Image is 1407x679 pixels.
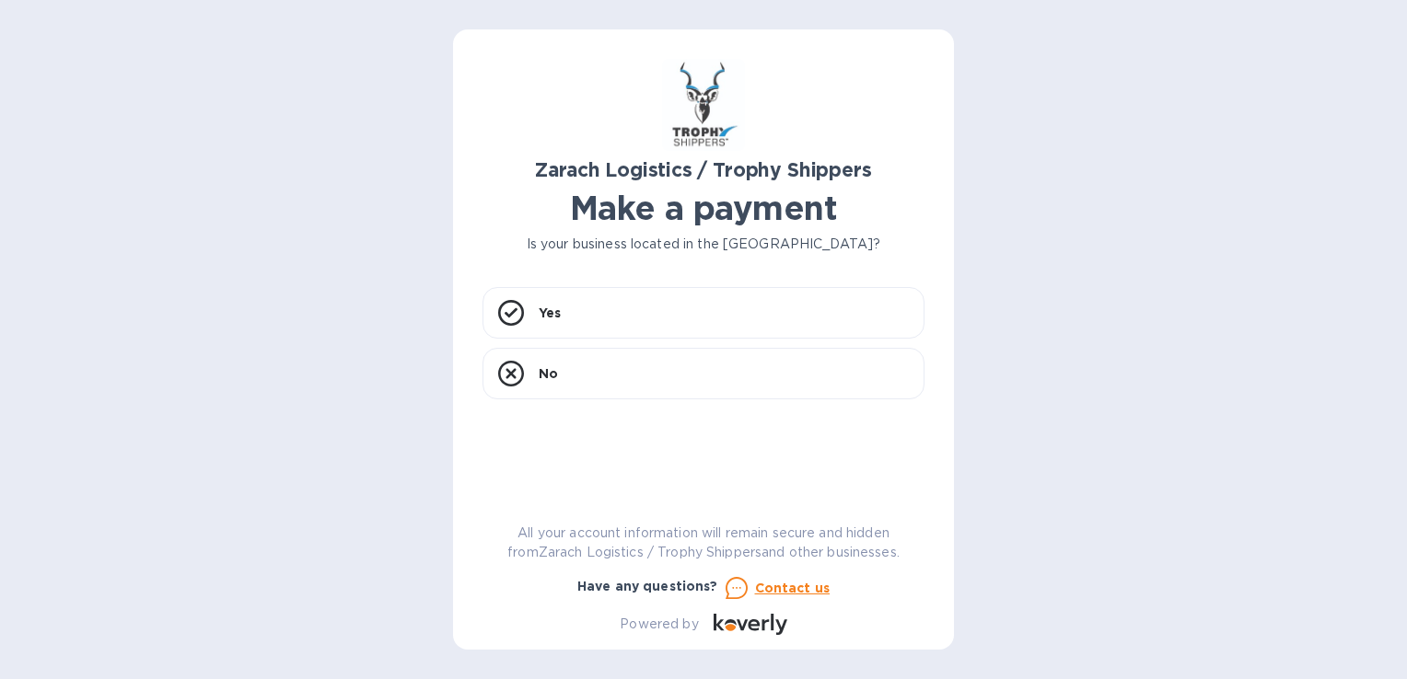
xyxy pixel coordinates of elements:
u: Contact us [755,581,831,595]
h1: Make a payment [483,189,924,227]
p: Yes [539,304,561,322]
b: Zarach Logistics / Trophy Shippers [535,158,871,181]
p: Powered by [620,615,698,634]
p: Is your business located in the [GEOGRAPHIC_DATA]? [483,235,924,254]
b: Have any questions? [577,579,718,593]
p: All your account information will remain secure and hidden from Zarach Logistics / Trophy Shipper... [483,524,924,562]
p: No [539,364,558,383]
